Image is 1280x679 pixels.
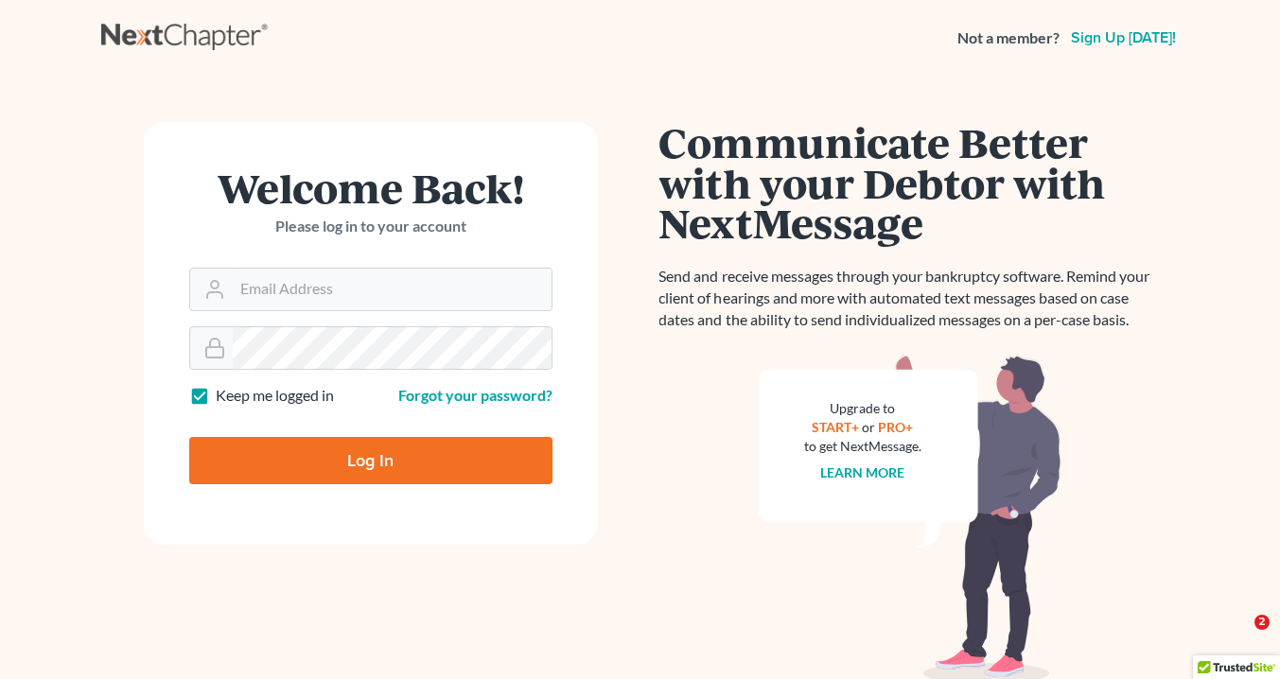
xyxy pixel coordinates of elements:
[216,385,334,407] label: Keep me logged in
[862,419,875,435] span: or
[189,216,552,237] p: Please log in to your account
[233,269,552,310] input: Email Address
[398,386,552,404] a: Forgot your password?
[659,266,1161,331] p: Send and receive messages through your bankruptcy software. Remind your client of hearings and mo...
[957,27,1060,49] strong: Not a member?
[812,419,859,435] a: START+
[878,419,913,435] a: PRO+
[1216,615,1261,660] iframe: Intercom live chat
[1254,615,1270,630] span: 2
[1067,30,1180,45] a: Sign up [DATE]!
[189,167,552,208] h1: Welcome Back!
[820,464,904,480] a: Learn more
[189,437,552,484] input: Log In
[659,122,1161,243] h1: Communicate Better with your Debtor with NextMessage
[804,437,921,456] div: to get NextMessage.
[804,399,921,418] div: Upgrade to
